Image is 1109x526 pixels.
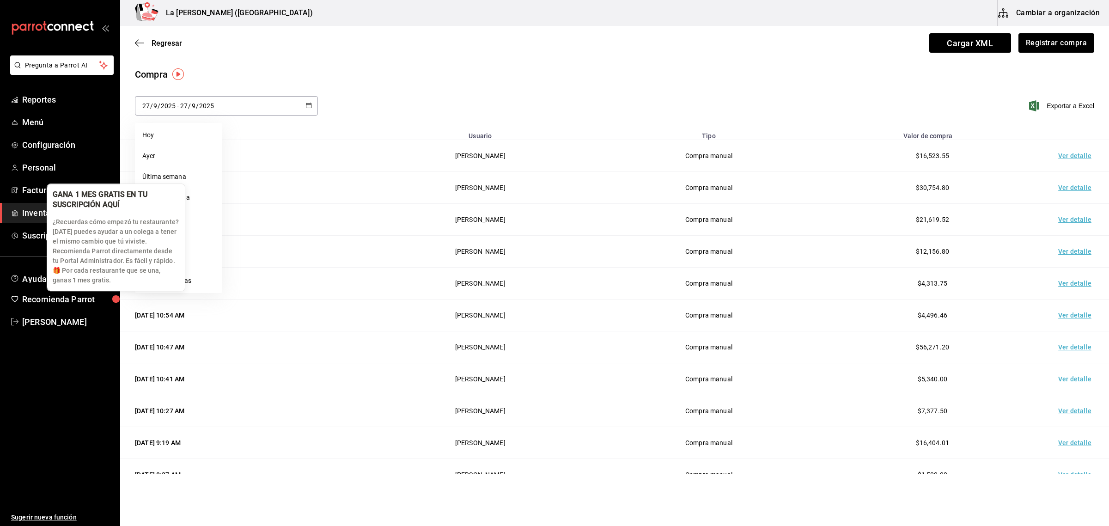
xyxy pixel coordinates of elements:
button: open_drawer_menu [102,24,109,31]
div: [DATE] 9:19 AM [135,438,352,447]
td: [PERSON_NAME] [363,268,597,300]
td: Ver detalle [1044,236,1109,268]
div: [DATE] 11:46 AM [135,151,352,160]
a: Pregunta a Parrot AI [6,67,114,77]
li: Hoy [135,125,222,146]
span: $5,340.00 [918,375,947,383]
span: Pregunta a Parrot AI [25,61,99,70]
span: / [188,102,191,110]
td: Compra manual [597,140,820,172]
span: [PERSON_NAME] [22,316,112,328]
td: Ver detalle [1044,459,1109,491]
td: [PERSON_NAME] [363,427,597,459]
td: Compra manual [597,331,820,363]
span: / [158,102,160,110]
button: Registrar compra [1018,33,1094,53]
div: [DATE] 10:47 AM [135,343,352,352]
li: Última semana [135,166,222,187]
td: Compra manual [597,300,820,331]
span: $56,271.20 [916,343,950,351]
td: [PERSON_NAME] [363,459,597,491]
input: Day [142,102,150,110]
img: Tooltip marker [172,68,184,80]
td: [PERSON_NAME] [363,395,597,427]
input: Month [191,102,196,110]
div: [DATE] 10:41 AM [135,374,352,384]
span: - [177,102,179,110]
span: Ayuda [22,272,100,283]
td: Ver detalle [1044,204,1109,236]
div: [DATE] 11:23 AM [135,215,352,224]
span: $16,523.55 [916,152,950,159]
div: Compra [135,67,168,81]
span: Regresar [152,39,182,48]
div: [DATE] 11:13 AM [135,247,352,256]
td: Compra manual [597,395,820,427]
h3: La [PERSON_NAME] ([GEOGRAPHIC_DATA]) [158,7,313,18]
th: Valor de compra [821,127,1044,140]
td: Ver detalle [1044,300,1109,331]
button: Regresar [135,39,182,48]
td: [PERSON_NAME] [363,140,597,172]
input: Day [180,102,188,110]
span: $12,156.80 [916,248,950,255]
td: Compra manual [597,427,820,459]
td: Compra manual [597,459,820,491]
div: [DATE] 11:45 AM [135,183,352,192]
td: Compra manual [597,363,820,395]
td: Compra manual [597,172,820,204]
span: / [150,102,153,110]
li: Ayer [135,146,222,166]
td: Ver detalle [1044,268,1109,300]
td: [PERSON_NAME] [363,204,597,236]
td: [PERSON_NAME] [363,363,597,395]
td: [PERSON_NAME] [363,172,597,204]
td: Ver detalle [1044,140,1109,172]
span: Sugerir nueva función [11,513,112,522]
span: Menú [22,116,112,128]
span: $21,619.52 [916,216,950,223]
th: Fecha y hora [120,127,363,140]
button: Exportar a Excel [1031,100,1094,111]
span: Facturación [22,184,112,196]
div: [DATE] 10:27 AM [135,406,352,416]
span: $1,500.00 [918,471,947,478]
input: Year [160,102,176,110]
td: [PERSON_NAME] [363,236,597,268]
td: [PERSON_NAME] [363,300,597,331]
span: $7,377.50 [918,407,947,415]
span: Configuración [22,139,112,151]
td: Ver detalle [1044,427,1109,459]
td: Compra manual [597,236,820,268]
th: Usuario [363,127,597,140]
div: [DATE] 11:06 AM [135,279,352,288]
span: $30,754.80 [916,184,950,191]
td: Compra manual [597,204,820,236]
div: [DATE] 8:37 AM [135,470,352,479]
input: Month [153,102,158,110]
td: Ver detalle [1044,395,1109,427]
span: Inventarios [22,207,112,219]
div: [DATE] 10:54 AM [135,311,352,320]
button: Pregunta a Parrot AI [10,55,114,75]
span: Suscripción [22,229,112,242]
div: GANA 1 MES GRATIS EN TU SUSCRIPCIÓN AQUÍ [53,190,165,210]
span: $4,496.46 [918,312,947,319]
span: $4,313.75 [918,280,947,287]
span: / [196,102,199,110]
td: Ver detalle [1044,172,1109,204]
th: Tipo [597,127,820,140]
span: Cargar XML [929,33,1011,53]
td: Ver detalle [1044,363,1109,395]
p: ¿Recuerdas cómo empezó tu restaurante? [DATE] puedes ayudar a un colega a tener el mismo cambio q... [53,217,179,285]
td: Ver detalle [1044,331,1109,363]
td: [PERSON_NAME] [363,331,597,363]
span: Recomienda Parrot [22,293,112,306]
span: Reportes [22,93,112,106]
span: $16,404.01 [916,439,950,446]
span: Personal [22,161,112,174]
td: Compra manual [597,268,820,300]
input: Year [199,102,214,110]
